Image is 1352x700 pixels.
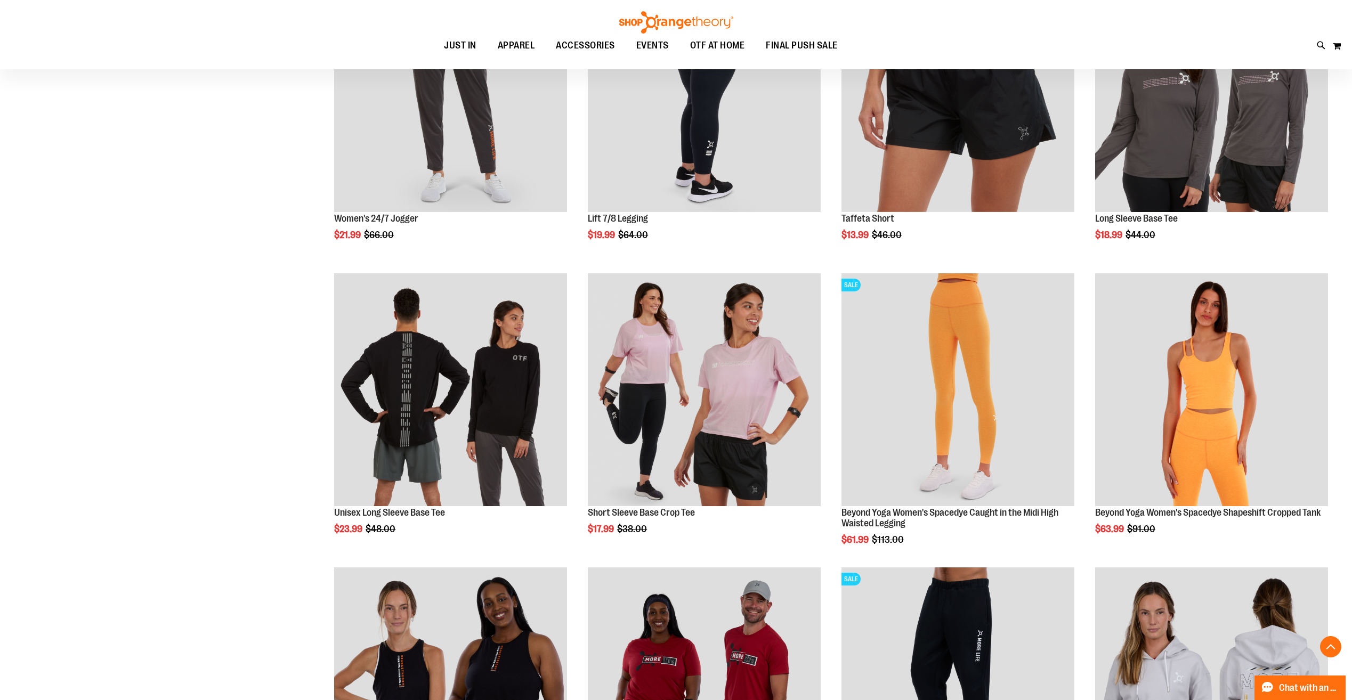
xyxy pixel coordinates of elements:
span: $113.00 [872,534,905,545]
span: $17.99 [588,524,616,534]
button: Chat with an Expert [1254,675,1346,700]
span: $21.99 [334,230,362,240]
a: Product image for Short Sleeve Base Crop Tee [588,273,821,508]
span: $19.99 [588,230,617,240]
span: Chat with an Expert [1279,683,1339,693]
a: Product image for Unisex Long Sleeve Base Tee [334,273,567,508]
img: Product image for Short Sleeve Base Crop Tee [588,273,821,506]
a: FINAL PUSH SALE [755,34,848,58]
span: SALE [841,573,861,585]
img: Product image for Beyond Yoga Womens Spacedye Caught in the Midi High Waisted Legging [841,273,1074,506]
a: Women's 24/7 Jogger [334,213,418,224]
span: $46.00 [872,230,903,240]
span: JUST IN [444,34,476,58]
span: $23.99 [334,524,364,534]
a: JUST IN [433,34,487,58]
a: Long Sleeve Base Tee [1095,213,1178,224]
span: SALE [841,279,861,291]
span: EVENTS [636,34,669,58]
a: Product image for Beyond Yoga Womens Spacedye Caught in the Midi High Waisted LeggingSALE [841,273,1074,508]
span: $63.99 [1095,524,1126,534]
div: product [329,268,572,561]
a: OTF AT HOME [679,34,756,58]
span: APPAREL [498,34,535,58]
a: Product image for Beyond Yoga Womens Spacedye Shapeshift Cropped Tank [1095,273,1328,508]
span: FINAL PUSH SALE [766,34,838,58]
a: Beyond Yoga Women's Spacedye Shapeshift Cropped Tank [1095,507,1321,518]
a: EVENTS [626,34,679,58]
span: $64.00 [618,230,650,240]
div: product [836,268,1080,572]
img: Shop Orangetheory [618,11,735,34]
div: product [1090,268,1333,561]
span: $48.00 [366,524,397,534]
a: Lift 7/8 Legging [588,213,648,224]
img: Product image for Unisex Long Sleeve Base Tee [334,273,567,506]
a: Taffeta Short [841,213,894,224]
span: $91.00 [1127,524,1157,534]
button: Back To Top [1320,636,1341,657]
span: $61.99 [841,534,870,545]
span: $44.00 [1126,230,1157,240]
span: ACCESSORIES [556,34,615,58]
a: APPAREL [487,34,546,58]
span: OTF AT HOME [690,34,745,58]
span: $38.00 [617,524,649,534]
a: Short Sleeve Base Crop Tee [588,507,695,518]
a: Unisex Long Sleeve Base Tee [334,507,445,518]
a: Beyond Yoga Women's Spacedye Caught in the Midi High Waisted Legging [841,507,1058,528]
a: ACCESSORIES [545,34,626,58]
img: Product image for Beyond Yoga Womens Spacedye Shapeshift Cropped Tank [1095,273,1328,506]
span: $18.99 [1095,230,1124,240]
span: $66.00 [364,230,395,240]
span: $13.99 [841,230,870,240]
div: product [582,268,826,561]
